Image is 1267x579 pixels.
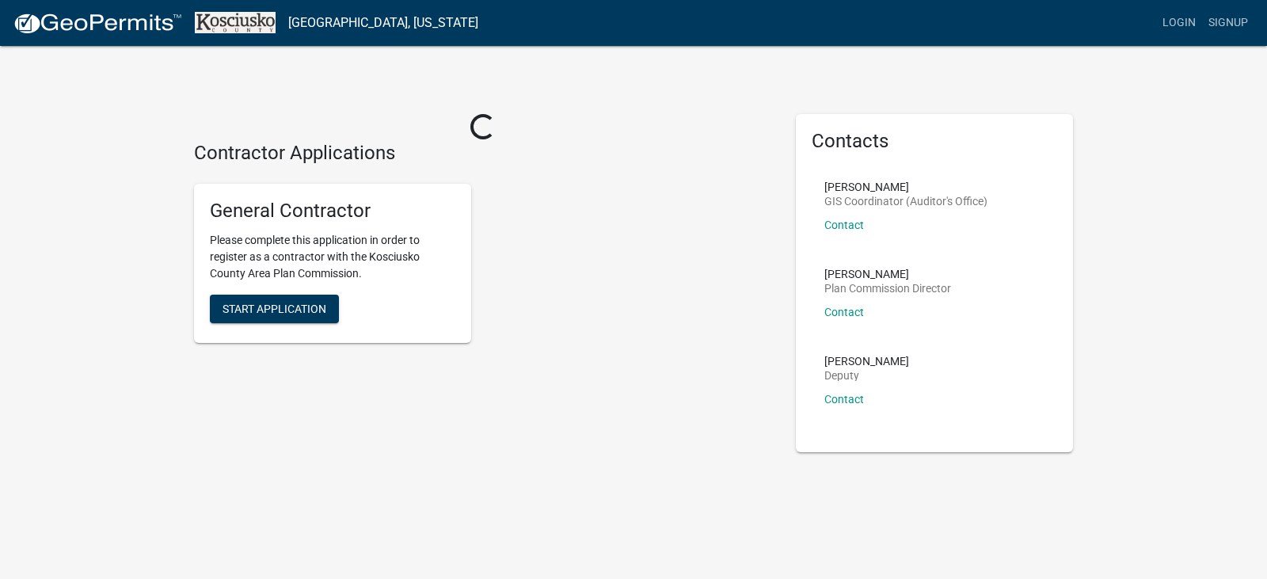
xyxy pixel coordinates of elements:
p: [PERSON_NAME] [824,181,987,192]
p: [PERSON_NAME] [824,356,909,367]
p: Deputy [824,370,909,381]
p: GIS Coordinator (Auditor's Office) [824,196,987,207]
p: Please complete this application in order to register as a contractor with the Kosciusko County A... [210,232,455,282]
a: Contact [824,393,864,406]
wm-workflow-list-section: Contractor Applications [194,142,772,356]
a: Signup [1202,8,1254,38]
p: Plan Commission Director [824,283,951,294]
p: [PERSON_NAME] [824,269,951,280]
h4: Contractor Applications [194,142,772,165]
a: Contact [824,219,864,231]
button: Start Application [210,295,339,323]
img: Kosciusko County, Indiana [195,12,276,33]
a: [GEOGRAPHIC_DATA], [US_STATE] [288,10,478,36]
h5: General Contractor [210,200,455,223]
span: Start Application [223,302,326,314]
a: Login [1156,8,1202,38]
h5: Contacts [812,130,1057,153]
a: Contact [824,306,864,318]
